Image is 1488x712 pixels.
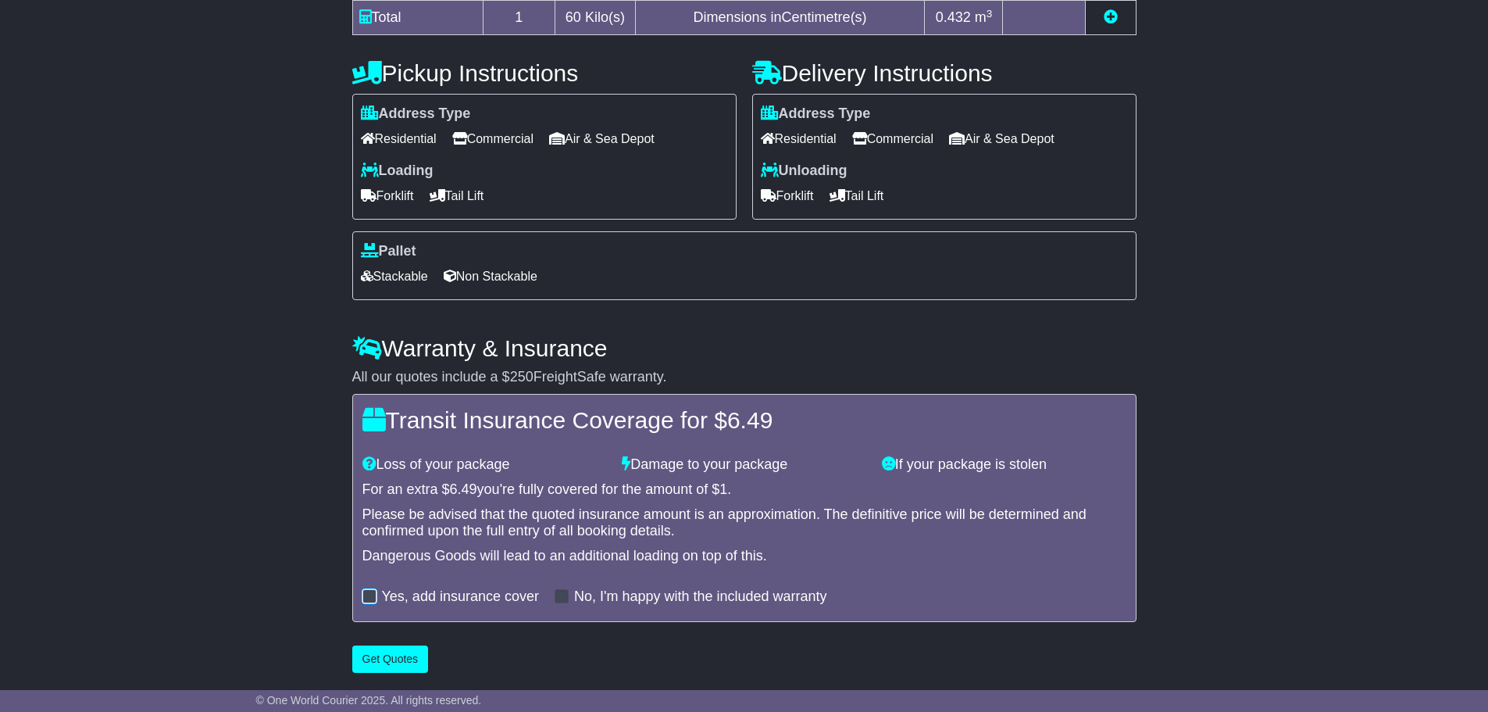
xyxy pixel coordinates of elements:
td: 1 [483,1,555,35]
h4: Pickup Instructions [352,60,737,86]
div: Dangerous Goods will lead to an additional loading on top of this. [362,548,1126,565]
td: Kilo(s) [555,1,636,35]
span: 60 [566,9,581,25]
span: Tail Lift [830,184,884,208]
label: Pallet [361,243,416,260]
a: Add new item [1104,9,1118,25]
label: Yes, add insurance cover [382,589,539,606]
div: Loss of your package [355,456,615,474]
div: For an extra $ you're fully covered for the amount of $ . [362,481,1126,499]
label: Loading [361,163,434,180]
h4: Delivery Instructions [752,60,1137,86]
sup: 3 [987,8,993,20]
span: Stackable [361,264,428,288]
label: Address Type [761,106,871,123]
div: Damage to your package [614,456,874,474]
span: 6.49 [727,407,773,433]
span: Residential [361,127,437,151]
span: Non Stackable [444,264,537,288]
span: Air & Sea Depot [549,127,655,151]
td: Total [352,1,483,35]
span: Air & Sea Depot [949,127,1054,151]
span: Tail Lift [430,184,484,208]
span: Residential [761,127,837,151]
div: All our quotes include a $ FreightSafe warranty. [352,369,1137,386]
label: No, I'm happy with the included warranty [574,589,827,606]
span: 250 [510,369,533,385]
span: Forklift [361,184,414,208]
span: © One World Courier 2025. All rights reserved. [256,694,482,707]
div: If your package is stolen [874,456,1134,474]
span: m [975,9,993,25]
button: Get Quotes [352,646,429,673]
td: Dimensions in Centimetre(s) [635,1,925,35]
span: Forklift [761,184,814,208]
div: Please be advised that the quoted insurance amount is an approximation. The definitive price will... [362,506,1126,540]
span: 0.432 [936,9,971,25]
h4: Transit Insurance Coverage for $ [362,407,1126,433]
label: Unloading [761,163,847,180]
label: Address Type [361,106,471,123]
h4: Warranty & Insurance [352,335,1137,361]
span: 1 [719,481,727,497]
span: Commercial [452,127,533,151]
span: 6.49 [450,481,477,497]
span: Commercial [852,127,933,151]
